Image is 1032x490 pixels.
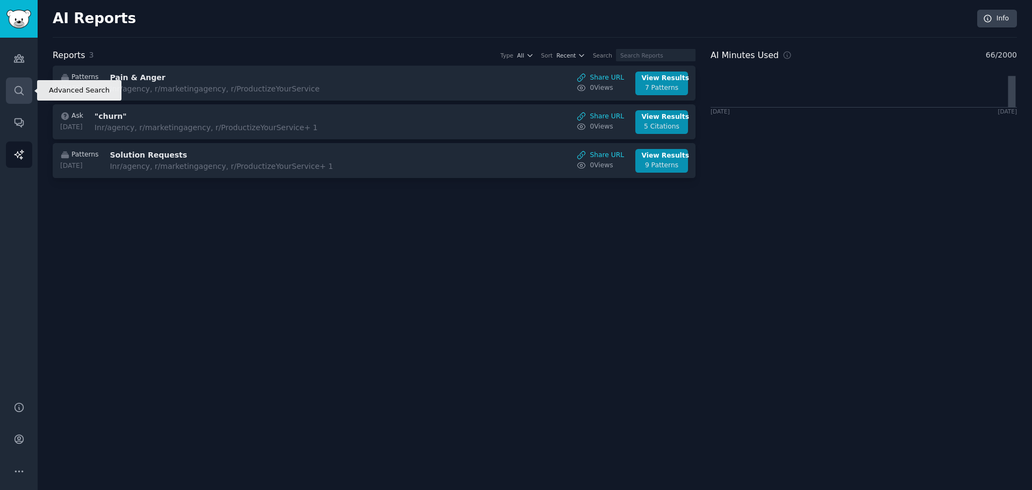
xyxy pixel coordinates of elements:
a: Info [977,10,1017,28]
span: All [517,52,524,59]
a: 0Views [577,83,624,93]
div: View Results [642,74,682,83]
a: Ask[DATE]"churn"Inr/agency, r/marketingagency, r/ProductizeYourService+ 1Share URL0ViewsView Resu... [53,104,696,139]
span: Patterns [71,73,98,82]
button: Recent [556,52,585,59]
h3: "churn" [95,111,275,122]
div: [DATE] [998,108,1017,115]
img: GummySearch logo [6,10,31,29]
div: In r/agency, r/marketingagency, r/ProductizeYourService + 1 [95,122,318,133]
div: Sort [541,52,553,59]
a: View Results9 Patterns [635,149,688,173]
a: 0Views [577,161,624,171]
button: All [517,52,534,59]
span: Patterns [71,150,98,160]
div: [DATE] [60,123,83,132]
div: View Results [642,151,682,161]
a: Patterns[DATE]Solution RequestsInr/agency, r/marketingagency, r/ProductizeYourService+ 1Share URL... [53,143,696,178]
h2: AI Minutes Used [711,49,779,62]
div: In r/agency, r/marketingagency, r/ProductizeYourService [110,83,319,95]
span: 66 / 2000 [986,49,1017,61]
span: Recent [556,52,576,59]
div: [DATE] [60,161,98,171]
div: 7 Patterns [642,83,682,93]
div: [DATE] [60,84,98,94]
div: [DATE] [711,108,730,115]
a: Share URL [577,112,624,122]
a: View Results5 Citations [635,110,688,134]
div: In r/agency, r/marketingagency, r/ProductizeYourService + 1 [110,161,333,172]
h3: Pain & Anger [110,72,290,83]
div: 9 Patterns [642,161,682,171]
div: 5 Citations [642,122,682,132]
a: 0Views [577,122,624,132]
span: 3 [89,51,94,59]
div: Type [500,52,513,59]
h3: Solution Requests [110,150,290,161]
div: Search [593,52,612,59]
span: Ask [71,111,83,121]
a: View Results7 Patterns [635,72,688,95]
a: Patterns[DATE]Pain & AngerInr/agency, r/marketingagency, r/ProductizeYourServiceShare URL0ViewsVi... [53,66,696,101]
h2: Reports [53,49,85,62]
h2: AI Reports [53,10,136,27]
input: Search Reports [616,49,696,61]
div: View Results [642,112,682,122]
a: Share URL [577,151,624,160]
a: Share URL [577,73,624,83]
